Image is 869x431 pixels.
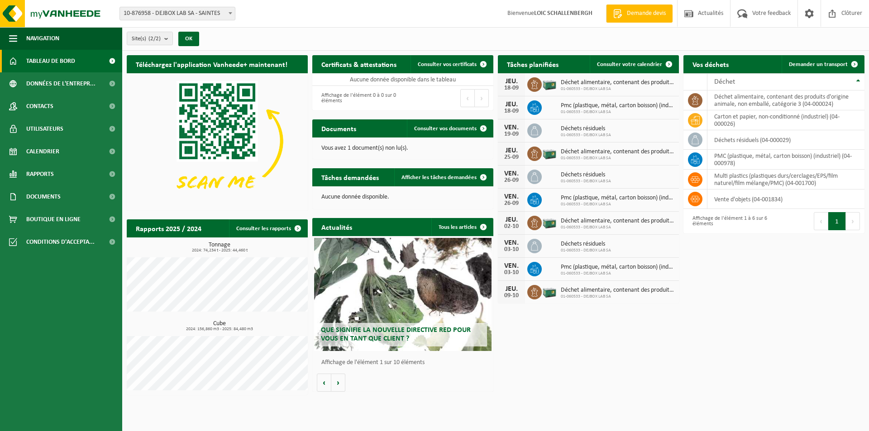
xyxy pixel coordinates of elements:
[26,185,61,208] span: Documents
[502,239,520,246] div: VEN.
[683,55,738,73] h2: Vos déchets
[561,171,611,179] span: Déchets résiduels
[561,156,674,161] span: 01-060533 - DEJBOX LAB SA
[321,145,484,152] p: Vous avez 1 document(s) non lu(s).
[561,179,611,184] span: 01-060533 - DEJBOX LAB SA
[502,147,520,154] div: JEU.
[561,125,611,133] span: Déchets résiduels
[782,55,864,73] a: Demander un transport
[502,285,520,293] div: JEU.
[119,7,235,20] span: 10-876958 - DEJBOX LAB SA - SAINTES
[534,10,592,17] strong: LOIC SCHALLENBERGH
[590,55,678,73] a: Consulter votre calendrier
[431,218,492,236] a: Tous les articles
[475,89,489,107] button: Next
[561,148,674,156] span: Déchet alimentaire, contenant des produits d'origine animale, non emballé, catég...
[707,170,864,189] td: multi plastics (plastiques durs/cerclages/EPS/film naturel/film mélange/PMC) (04-001700)
[714,78,735,85] span: Déchet
[229,219,307,237] a: Consulter les rapports
[401,175,477,180] span: Afficher les tâches demandées
[561,271,674,276] span: 01-060533 - DEJBOX LAB SA
[707,150,864,170] td: PMC (plastique, métal, carton boisson) (industriel) (04-000978)
[26,231,95,253] span: Conditions d'accepta...
[321,327,471,342] span: Que signifie la nouvelle directive RED pour vous en tant que client ?
[502,154,520,161] div: 25-09
[26,118,63,140] span: Utilisateurs
[502,124,520,131] div: VEN.
[502,270,520,276] div: 03-10
[127,73,308,209] img: Download de VHEPlus App
[312,119,365,137] h2: Documents
[418,62,477,67] span: Consulter vos certificats
[606,5,673,23] a: Demande devis
[707,90,864,110] td: déchet alimentaire, contenant des produits d'origine animale, non emballé, catégorie 3 (04-000024)
[502,101,520,108] div: JEU.
[814,212,828,230] button: Previous
[542,76,557,91] img: PB-LB-0680-HPE-GN-01
[321,360,489,366] p: Affichage de l'élément 1 sur 10 éléments
[561,264,674,271] span: Pmc (plastique, métal, carton boisson) (industriel)
[312,218,361,236] h2: Actualités
[411,55,492,73] a: Consulter vos certificats
[502,223,520,230] div: 02-10
[26,95,53,118] span: Contacts
[127,55,296,73] h2: Téléchargez l'application Vanheede+ maintenant!
[127,32,173,45] button: Site(s)(2/2)
[561,225,674,230] span: 01-060533 - DEJBOX LAB SA
[707,110,864,130] td: carton et papier, non-conditionné (industriel) (04-000026)
[314,238,492,351] a: Que signifie la nouvelle directive RED pour vous en tant que client ?
[828,212,846,230] button: 1
[707,189,864,209] td: vente d'objets (04-001834)
[312,73,493,86] td: Aucune donnée disponible dans le tableau
[312,55,406,73] h2: Certificats & attestations
[131,321,308,332] h3: Cube
[561,109,674,115] span: 01-060533 - DEJBOX LAB SA
[502,78,520,85] div: JEU.
[26,50,75,72] span: Tableau de bord
[132,32,161,46] span: Site(s)
[26,140,59,163] span: Calendrier
[502,85,520,91] div: 18-09
[561,218,674,225] span: Déchet alimentaire, contenant des produits d'origine animale, non emballé, catég...
[561,133,611,138] span: 01-060533 - DEJBOX LAB SA
[542,145,557,161] img: PB-LB-0680-HPE-GN-01
[502,293,520,299] div: 09-10
[460,89,475,107] button: Previous
[561,86,674,92] span: 01-060533 - DEJBOX LAB SA
[561,294,674,299] span: 01-060533 - DEJBOX LAB SA
[846,212,860,230] button: Next
[178,32,199,46] button: OK
[312,168,388,186] h2: Tâches demandées
[561,194,674,202] span: Pmc (plastique, métal, carton boisson) (industriel)
[148,36,161,42] count: (2/2)
[131,248,308,253] span: 2024: 74,234 t - 2025: 44,460 t
[597,62,662,67] span: Consulter votre calendrier
[688,211,769,231] div: Affichage de l'élément 1 à 6 sur 6 éléments
[120,7,235,20] span: 10-876958 - DEJBOX LAB SA - SAINTES
[131,327,308,332] span: 2024: 156,860 m3 - 2025: 84,480 m3
[26,72,95,95] span: Données de l'entrepr...
[317,374,331,392] button: Vorige
[707,130,864,150] td: déchets résiduels (04-000029)
[561,248,611,253] span: 01-060533 - DEJBOX LAB SA
[26,163,54,185] span: Rapports
[317,88,398,108] div: Affichage de l'élément 0 à 0 sur 0 éléments
[498,55,568,73] h2: Tâches planifiées
[542,214,557,230] img: PB-LB-0680-HPE-GN-01
[561,202,674,207] span: 01-060533 - DEJBOX LAB SA
[502,131,520,137] div: 19-09
[561,79,674,86] span: Déchet alimentaire, contenant des produits d'origine animale, non emballé, catég...
[789,62,848,67] span: Demander un transport
[321,194,484,200] p: Aucune donnée disponible.
[5,411,151,431] iframe: chat widget
[502,216,520,223] div: JEU.
[127,219,210,237] h2: Rapports 2025 / 2024
[331,374,345,392] button: Volgende
[502,193,520,200] div: VEN.
[502,177,520,184] div: 26-09
[542,284,557,299] img: PB-LB-0680-HPE-GN-01
[26,208,81,231] span: Boutique en ligne
[502,170,520,177] div: VEN.
[414,126,477,132] span: Consulter vos documents
[502,246,520,253] div: 03-10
